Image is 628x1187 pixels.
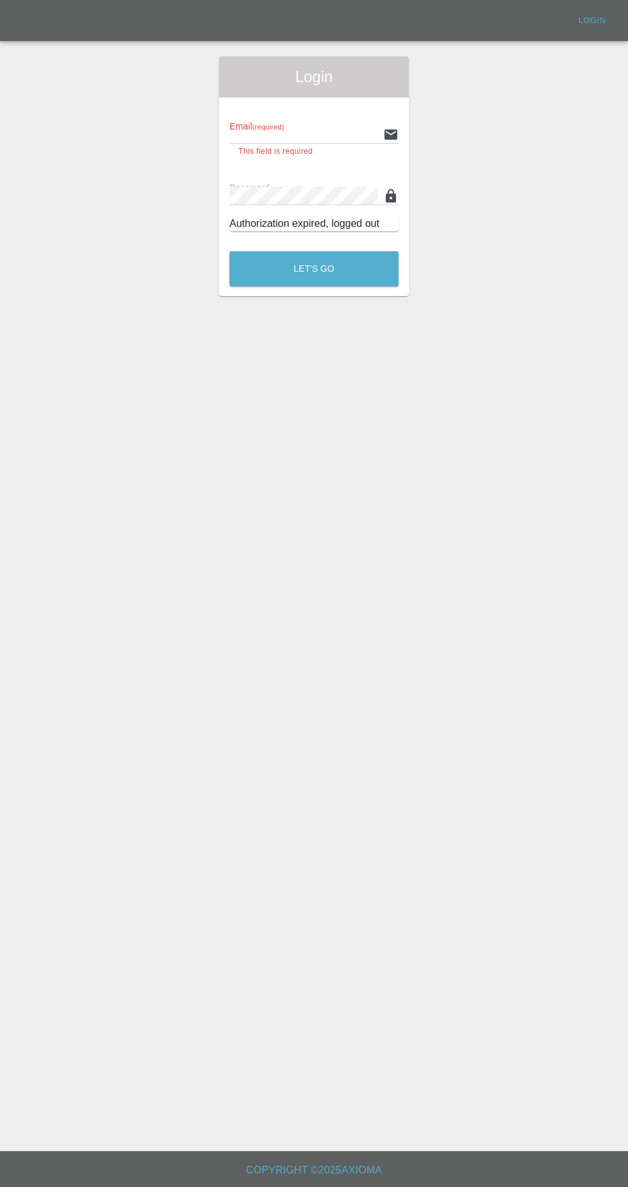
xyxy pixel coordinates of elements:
[572,11,613,31] a: Login
[229,251,399,286] button: Let's Go
[229,121,284,131] span: Email
[10,1161,618,1179] h6: Copyright © 2025 Axioma
[229,67,399,87] span: Login
[229,183,301,193] span: Password
[270,185,302,192] small: (required)
[238,145,390,158] p: This field is required
[229,216,399,231] div: Authorization expired, logged out
[252,123,285,131] small: (required)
